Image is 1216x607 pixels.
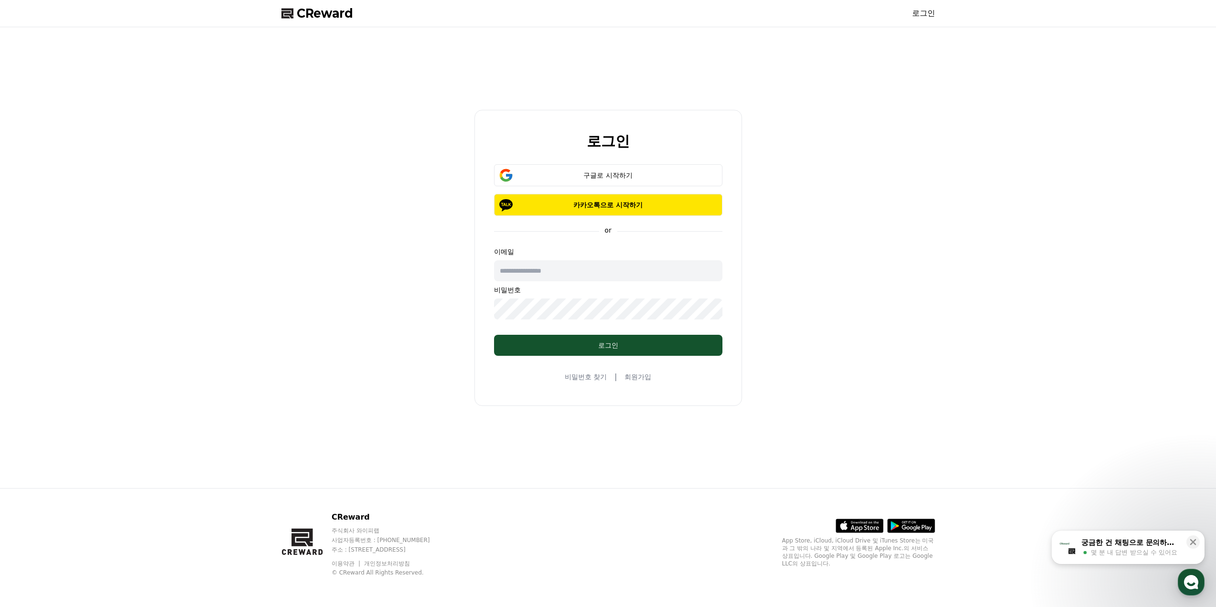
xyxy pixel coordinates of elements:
[332,536,448,544] p: 사업자등록번호 : [PHONE_NUMBER]
[587,133,630,149] h2: 로그인
[513,341,703,350] div: 로그인
[30,317,36,325] span: 홈
[281,6,353,21] a: CReward
[3,303,63,327] a: 홈
[123,303,183,327] a: 설정
[912,8,935,19] a: 로그인
[148,317,159,325] span: 설정
[332,560,362,567] a: 이용약관
[494,285,722,295] p: 비밀번호
[494,335,722,356] button: 로그인
[332,569,448,576] p: © CReward All Rights Reserved.
[63,303,123,327] a: 대화
[782,537,935,567] p: App Store, iCloud, iCloud Drive 및 iTunes Store는 미국과 그 밖의 나라 및 지역에서 등록된 Apple Inc.의 서비스 상표입니다. Goo...
[87,318,99,325] span: 대화
[297,6,353,21] span: CReward
[565,372,607,382] a: 비밀번호 찾기
[508,170,709,180] div: 구글로 시작하기
[494,194,722,216] button: 카카오톡으로 시작하기
[508,200,709,210] p: 카카오톡으로 시작하기
[332,527,448,534] p: 주식회사 와이피랩
[332,511,448,523] p: CReward
[364,560,410,567] a: 개인정보처리방침
[332,546,448,554] p: 주소 : [STREET_ADDRESS]
[599,225,617,235] p: or
[614,371,617,383] span: |
[624,372,651,382] a: 회원가입
[494,164,722,186] button: 구글로 시작하기
[494,247,722,256] p: 이메일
